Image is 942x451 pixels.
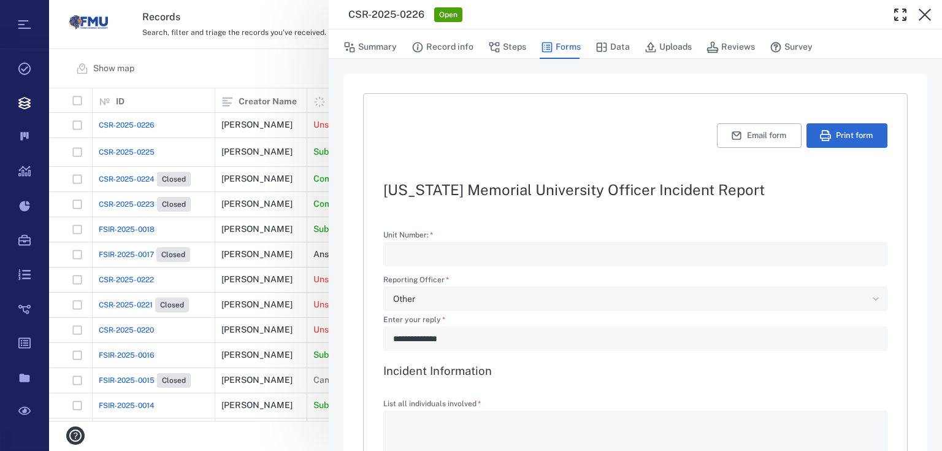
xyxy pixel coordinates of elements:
[913,2,937,27] button: Close
[383,400,887,411] label: List all individuals involved
[541,36,581,59] button: Forms
[437,10,460,20] span: Open
[393,292,868,306] div: Other
[888,2,913,27] button: Toggle Fullscreen
[383,276,887,287] label: Reporting Officer
[383,182,887,197] h2: [US_STATE] Memorial University Officer Incident Report
[770,36,813,59] button: Survey
[383,287,887,311] div: Reporting Officer
[645,36,692,59] button: Uploads
[348,7,424,22] h3: CSR-2025-0226
[383,316,887,326] label: Enter your reply
[383,363,887,378] h3: Incident Information
[383,231,887,242] label: Unit Number:
[706,36,755,59] button: Reviews
[412,36,473,59] button: Record info
[717,123,802,148] button: Email form
[595,36,630,59] button: Data
[343,36,397,59] button: Summary
[383,242,887,266] div: Unit Number:
[806,123,887,148] button: Print form
[488,36,526,59] button: Steps
[28,9,53,20] span: Help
